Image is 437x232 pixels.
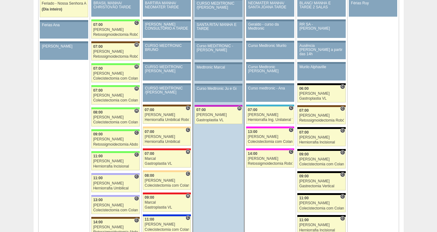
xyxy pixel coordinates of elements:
[340,172,345,177] span: Consultório
[143,21,191,38] a: [PERSON_NAME] CONSULTÓRIO A TARDE
[299,108,309,113] span: 07:00
[237,106,242,111] span: Hospital
[93,203,138,207] div: [PERSON_NAME]
[93,208,138,212] div: Colecistectomia com Colangiografia VL
[195,85,242,102] a: Curso Medtronic Ju e Gi
[340,150,345,155] span: Consultório
[93,1,138,9] div: BRASIL MANHÃ/ CHRISTOVÃO TARDE
[143,150,191,168] a: H 07:00 Marcal Gastroplastia VL
[134,218,139,223] span: Consultório
[93,23,103,27] span: 07:00
[91,195,139,197] div: Key: Christóvão da Gama
[134,152,139,157] span: Consultório
[91,153,139,170] a: C 11:00 [PERSON_NAME] Herniorrafia Incisional
[145,108,154,112] span: 07:00
[248,135,292,139] div: [PERSON_NAME]
[93,154,103,158] span: 11:00
[134,174,139,179] span: Consultório
[299,118,344,122] div: Retossigmoidectomia Robótica
[145,135,189,139] div: [PERSON_NAME]
[91,63,139,65] div: Key: Brasil
[91,41,139,43] div: Key: Santa Joana
[145,130,154,134] span: 07:00
[143,193,191,194] div: Key: Assunção
[299,92,344,96] div: [PERSON_NAME]
[297,64,345,81] a: Murilo Alphaville
[299,44,344,56] div: Ausência [PERSON_NAME] a partir das 14h
[91,217,139,219] div: Key: Santa Joana
[351,1,395,5] div: Férias Ruy
[186,106,190,110] span: Consultório
[340,194,345,199] span: Consultório
[91,21,139,39] a: C 07:00 [PERSON_NAME] Retossigmoidectomia Robótica
[299,86,309,91] span: 06:00
[246,126,294,128] div: Key: Pro Matre
[93,66,103,71] span: 07:00
[143,19,191,21] div: Key: Aviso
[93,176,103,180] span: 11:00
[93,115,138,119] div: [PERSON_NAME]
[297,171,345,173] div: Key: Blanc
[134,130,139,135] span: Consultório
[42,23,86,27] div: Ferias Ana
[91,131,139,148] a: C 09:00 [PERSON_NAME] Retossigmoidectomia Abdominal
[134,196,139,201] span: Consultório
[197,65,241,69] div: Medtronic Marcal
[91,65,139,82] a: H 07:00 [PERSON_NAME] Colecistectomia com Colangiografia VL
[143,106,191,124] a: C 07:00 [PERSON_NAME] Herniorrafia Umbilical Robótica
[91,109,139,126] a: H 08:00 [PERSON_NAME] Colecistectomia com Colangiografia VL
[246,21,294,38] a: Geraldo - curso da Medtronic
[299,23,344,31] div: RR SA - [PERSON_NAME]
[195,20,242,22] div: Key: Aviso
[42,2,86,6] div: Feriado - Nossa Senhora Aparecida
[93,33,138,37] div: Retossigmoidectomia Robótica
[93,159,138,163] div: [PERSON_NAME]
[145,23,189,31] div: [PERSON_NAME] CONSULTÓRIO A TARDE
[143,105,191,106] div: Key: Santa Joana
[145,201,189,205] div: Marcal
[42,44,86,48] div: [PERSON_NAME]
[246,150,294,168] a: C 14:00 [PERSON_NAME] Retossigmoidectomia Robótica
[91,107,139,109] div: Key: Brasil
[248,130,258,134] span: 13:00
[195,64,242,81] a: Medtronic Marcal
[143,128,191,146] a: C 07:00 [PERSON_NAME] Herniorrafia Umbilical
[248,151,258,156] span: 14:00
[246,85,294,102] a: Curso medtronic - Ana
[299,201,344,205] div: [PERSON_NAME]
[93,93,138,97] div: [PERSON_NAME]
[195,62,242,64] div: Key: Aviso
[93,137,138,141] div: [PERSON_NAME]
[93,186,138,190] div: Herniorrafia Umbilical
[145,195,154,200] span: 09:00
[134,64,139,69] span: Hospital
[248,86,292,90] div: Curso medtronic - Ana
[93,181,138,185] div: [PERSON_NAME]
[93,77,138,81] div: Colecistectomia com Colangiografia VL
[248,1,292,9] div: NEOMATER MANHÃ/ SANTA JOANA TARDE
[246,62,294,64] div: Key: Aviso
[91,197,139,214] a: C 13:00 [PERSON_NAME] Colecistectomia com Colangiografia VL
[297,173,345,190] a: C 09:00 [PERSON_NAME] Gastrectomia Vertical
[93,98,138,102] div: Colecistectomia com Colangiografia VL
[297,105,345,107] div: Key: Santa Joana
[297,41,345,43] div: Key: Aviso
[197,44,241,52] div: Curso MEDITRONIC - [PERSON_NAME]
[299,174,309,178] span: 09:00
[145,140,189,144] div: Herniorrafia Umbilical
[297,127,345,129] div: Key: Blanc
[297,107,345,124] a: C 07:00 [PERSON_NAME] Retossigmoidectomia Robótica
[248,157,292,161] div: [PERSON_NAME]
[93,55,138,59] div: Retossigmoidectomia Robótica
[248,65,292,73] div: Curso Medtronic [PERSON_NAME]
[248,162,292,166] div: Retossigmoidectomia Robótica
[297,151,345,168] a: C 09:00 [PERSON_NAME] Colecistectomia com Colangiografia VL
[246,41,294,43] div: Key: Aviso
[195,105,242,107] div: Key: Maria Braido
[40,20,88,22] div: Key: Aviso
[91,19,139,21] div: Key: Brasil
[145,228,189,232] div: Colecistectomia com Colangiografia VL
[297,43,345,59] a: Ausência [PERSON_NAME] a partir das 14h
[145,44,189,52] div: CURSO MEDTRONIC BRUNO
[248,108,258,112] span: 07:00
